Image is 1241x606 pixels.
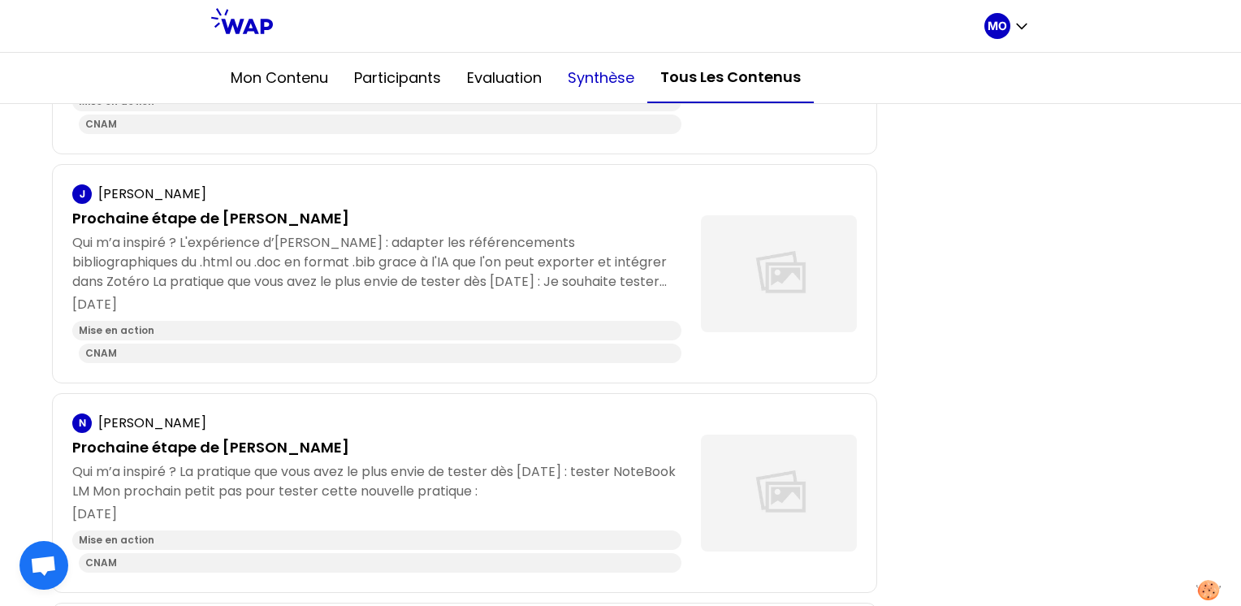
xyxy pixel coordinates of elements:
div: Ouvrir le chat [19,541,68,590]
div: Mise en action [72,321,681,340]
p: Qui m’a inspiré ? L'expérience d’[PERSON_NAME] : adapter les référencements bibliographiques du .... [72,233,681,292]
p: [DATE] [72,295,681,314]
p: J [80,188,85,201]
button: Tous les contenus [647,53,814,103]
div: Mise en action [72,530,681,550]
p: [PERSON_NAME] [98,184,206,204]
button: Participants [341,54,454,102]
p: N [79,417,86,430]
div: CNAM [79,344,681,363]
div: CNAM [79,553,681,573]
p: [DATE] [72,504,681,524]
p: Prochaine étape de [PERSON_NAME] [72,436,681,459]
button: Synthèse [555,54,647,102]
div: CNAM [79,115,681,134]
button: MO [984,13,1030,39]
p: Prochaine étape de [PERSON_NAME] [72,207,681,230]
p: Qui m’a inspiré ? La pratique que vous avez le plus envie de tester dès [DATE] : tester NoteBook ... [72,462,681,501]
button: Mon contenu [218,54,341,102]
button: Evaluation [454,54,555,102]
p: MO [988,18,1007,34]
p: [PERSON_NAME] [98,413,206,433]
